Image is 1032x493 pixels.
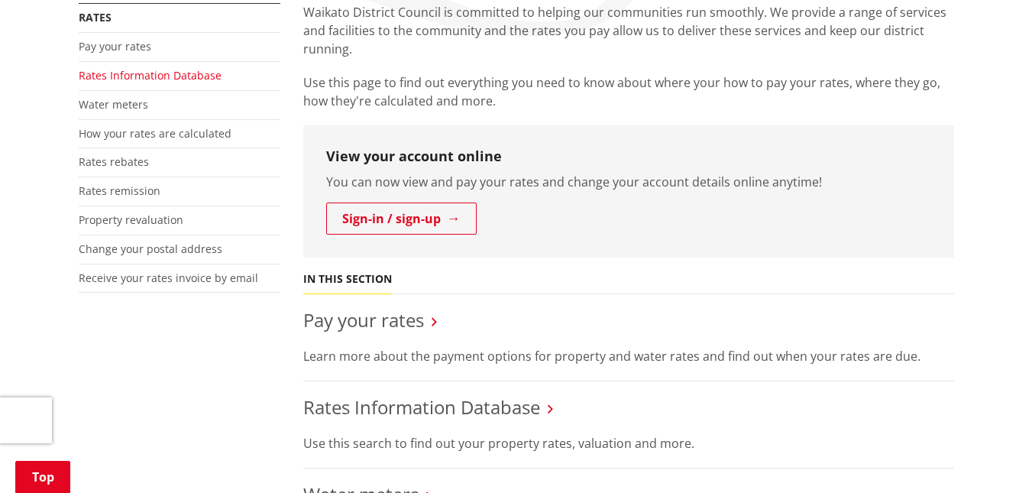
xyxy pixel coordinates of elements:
p: Learn more about the payment options for property and water rates and find out when your rates ar... [303,347,954,365]
a: Property revaluation [79,212,183,227]
a: Sign-in / sign-up [326,203,477,235]
p: Waikato District Council is committed to helping our communities run smoothly. We provide a range... [303,3,954,58]
a: Rates Information Database [303,394,540,420]
a: Rates Information Database [79,68,222,83]
h5: In this section [303,273,392,286]
a: Pay your rates [79,39,151,54]
p: Use this search to find out your property rates, valuation and more. [303,434,954,452]
a: Top [15,461,70,493]
a: How your rates are calculated [79,126,231,141]
a: Receive your rates invoice by email [79,271,258,285]
a: Rates remission [79,183,160,198]
a: Rates [79,10,112,24]
a: Change your postal address [79,242,222,256]
iframe: Messenger Launcher [962,429,1017,484]
a: Water meters [79,97,148,112]
p: You can now view and pay your rates and change your account details online anytime! [326,173,931,191]
a: Pay your rates [303,307,424,332]
p: Use this page to find out everything you need to know about where your how to pay your rates, whe... [303,73,954,110]
a: Rates rebates [79,154,149,169]
h3: View your account online [326,148,931,165]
